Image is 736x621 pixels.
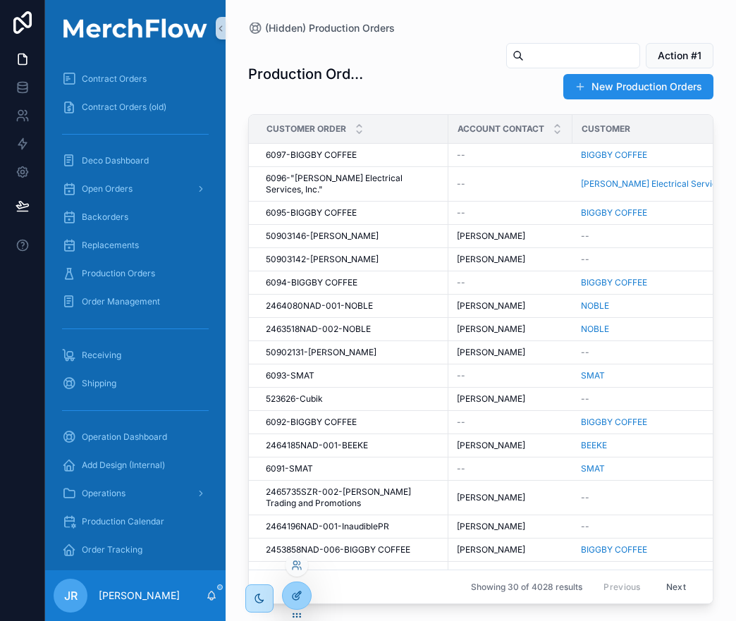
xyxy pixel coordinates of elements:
[266,370,440,381] a: 6093-SMAT
[581,393,732,405] a: --
[457,254,525,265] span: [PERSON_NAME]
[457,521,564,532] a: [PERSON_NAME]
[581,277,732,288] a: BIGGBY COFFEE
[266,544,410,555] span: 2453858NAD-006-BIGGBY COFFEE
[581,370,605,381] a: SMAT
[266,254,379,265] span: 50903142-[PERSON_NAME]
[457,521,525,532] span: [PERSON_NAME]
[457,393,525,405] span: [PERSON_NAME]
[266,347,440,358] a: 50902131-[PERSON_NAME]
[457,492,525,503] span: [PERSON_NAME]
[266,300,373,312] span: 2464080NAD-001-NOBLE
[82,102,166,113] span: Contract Orders (old)
[581,492,589,503] span: --
[457,324,525,335] span: [PERSON_NAME]
[646,43,713,68] button: Action #1
[457,277,465,288] span: --
[54,148,217,173] a: Deco Dashboard
[581,417,732,428] a: BIGGBY COFFEE
[581,440,607,451] span: BEEKE
[563,74,713,99] button: New Production Orders
[248,21,395,35] a: (Hidden) Production Orders
[457,300,564,312] a: [PERSON_NAME]
[457,567,465,579] span: --
[54,176,217,202] a: Open Orders
[581,347,589,358] span: --
[82,544,142,555] span: Order Tracking
[581,300,609,312] span: NOBLE
[581,521,589,532] span: --
[581,347,732,358] a: --
[457,440,564,451] a: [PERSON_NAME]
[82,211,128,223] span: Backorders
[581,230,732,242] a: --
[54,343,217,368] a: Receiving
[581,207,647,219] a: BIGGBY COFFEE
[581,463,605,474] a: SMAT
[266,521,389,532] span: 2464196NAD-001-InaudiblePR
[54,509,217,534] a: Production Calendar
[82,378,116,389] span: Shipping
[265,21,395,35] span: (Hidden) Production Orders
[266,324,440,335] a: 2463518NAD-002-NOBLE
[266,123,346,135] span: Customer order
[457,544,564,555] a: [PERSON_NAME]
[266,463,313,474] span: 6091-SMAT
[581,370,732,381] a: SMAT
[266,230,440,242] a: 50903146-[PERSON_NAME]
[54,204,217,230] a: Backorders
[54,371,217,396] a: Shipping
[266,300,440,312] a: 2464080NAD-001-NOBLE
[54,289,217,314] a: Order Management
[82,155,149,166] span: Deco Dashboard
[54,424,217,450] a: Operation Dashboard
[581,254,732,265] a: --
[457,544,525,555] span: [PERSON_NAME]
[581,544,732,555] a: BIGGBY COFFEE
[266,393,440,405] a: 523626-Cubik
[266,521,440,532] a: 2464196NAD-001-InaudiblePR
[457,492,564,503] a: [PERSON_NAME]
[82,73,147,85] span: Contract Orders
[658,49,701,63] span: Action #1
[581,178,732,190] a: [PERSON_NAME] Electrical Services, Inc.
[54,66,217,92] a: Contract Orders
[266,277,440,288] a: 6094-BIGGBY COFFEE
[266,207,357,219] span: 6095-BIGGBY COFFEE
[45,56,226,570] div: scrollable content
[581,230,589,242] span: --
[581,521,732,532] a: --
[581,149,732,161] a: BIGGBY COFFEE
[54,94,217,120] a: Contract Orders (old)
[82,431,167,443] span: Operation Dashboard
[266,463,440,474] a: 6091-SMAT
[457,370,465,381] span: --
[581,277,647,288] a: BIGGBY COFFEE
[458,123,544,135] span: Account Contact
[581,567,605,579] a: SMAT
[457,567,564,579] a: --
[581,463,732,474] a: SMAT
[82,183,133,195] span: Open Orders
[99,589,180,603] p: [PERSON_NAME]
[64,587,78,604] span: JR
[457,463,564,474] a: --
[581,393,589,405] span: --
[266,207,440,219] a: 6095-BIGGBY COFFEE
[581,324,609,335] span: NOBLE
[54,481,217,506] a: Operations
[266,149,357,161] span: 6097-BIGGBY COFFEE
[457,347,564,358] a: [PERSON_NAME]
[54,537,217,562] a: Order Tracking
[581,149,647,161] span: BIGGBY COFFEE
[266,347,376,358] span: 50902131-[PERSON_NAME]
[457,393,564,405] a: [PERSON_NAME]
[266,173,440,195] span: 6096-"[PERSON_NAME] Electrical Services, Inc."
[266,440,440,451] a: 2464185NAD-001-BEEKE
[82,350,121,361] span: Receiving
[457,230,525,242] span: [PERSON_NAME]
[457,417,564,428] a: --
